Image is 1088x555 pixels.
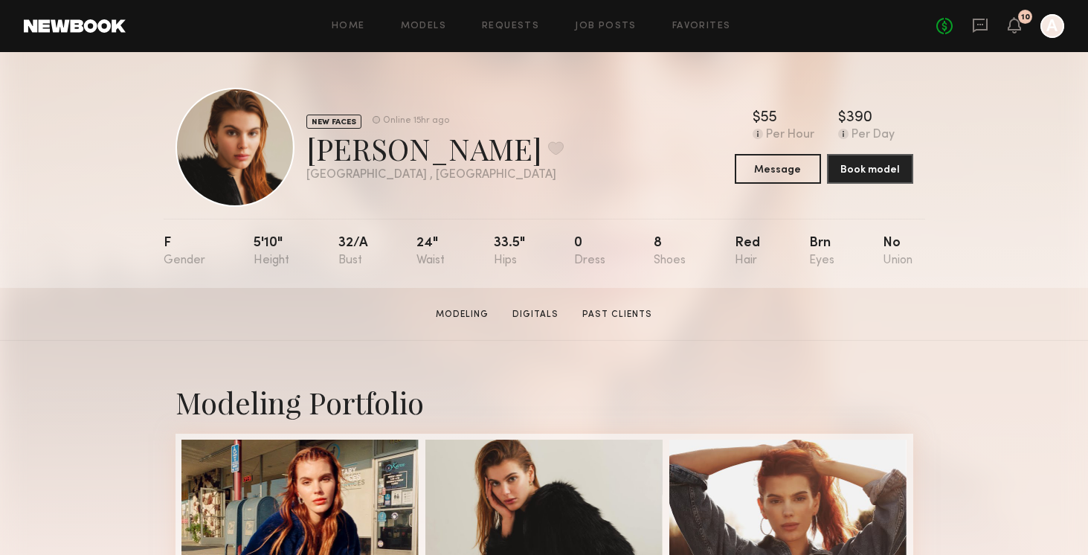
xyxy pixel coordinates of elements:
[306,115,361,129] div: NEW FACES
[735,154,821,184] button: Message
[416,237,445,267] div: 24"
[494,237,525,267] div: 33.5"
[574,237,605,267] div: 0
[654,237,686,267] div: 8
[852,129,895,142] div: Per Day
[306,169,564,182] div: [GEOGRAPHIC_DATA] , [GEOGRAPHIC_DATA]
[838,111,846,126] div: $
[332,22,365,31] a: Home
[1040,14,1064,38] a: A
[164,237,205,267] div: F
[383,116,449,126] div: Online 15hr ago
[176,382,913,422] div: Modeling Portfolio
[506,308,564,321] a: Digitals
[672,22,731,31] a: Favorites
[254,237,289,267] div: 5'10"
[766,129,814,142] div: Per Hour
[735,237,760,267] div: Red
[1021,13,1030,22] div: 10
[430,308,495,321] a: Modeling
[575,22,637,31] a: Job Posts
[306,129,564,168] div: [PERSON_NAME]
[846,111,872,126] div: 390
[809,237,834,267] div: Brn
[576,308,658,321] a: Past Clients
[482,22,539,31] a: Requests
[827,154,913,184] button: Book model
[338,237,368,267] div: 32/a
[883,237,912,267] div: No
[753,111,761,126] div: $
[761,111,777,126] div: 55
[401,22,446,31] a: Models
